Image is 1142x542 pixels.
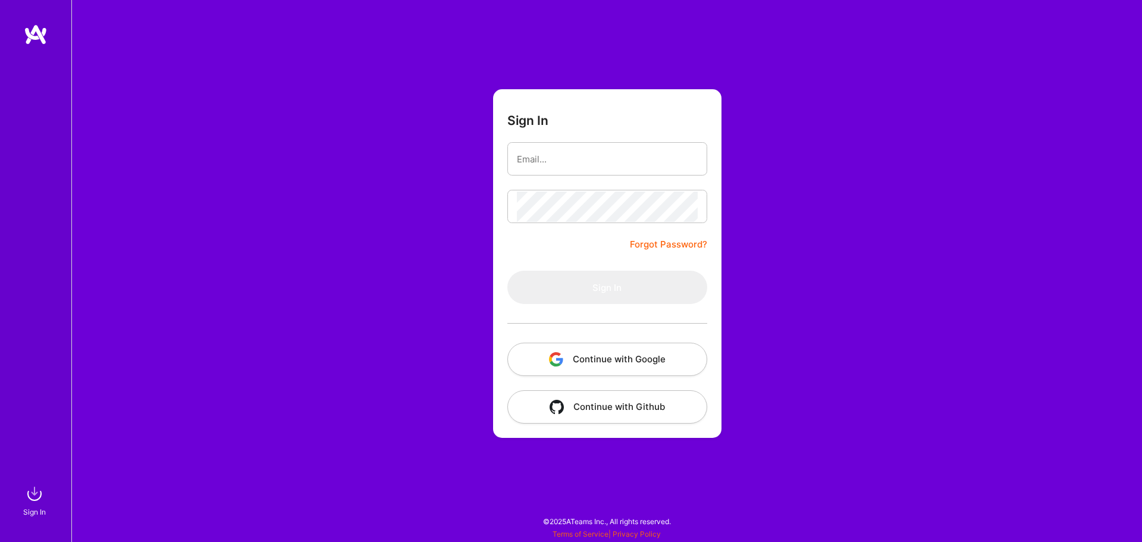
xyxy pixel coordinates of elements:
[553,530,661,538] span: |
[507,390,707,424] button: Continue with Github
[25,482,46,518] a: sign inSign In
[630,237,707,252] a: Forgot Password?
[23,482,46,506] img: sign in
[507,343,707,376] button: Continue with Google
[71,506,1142,536] div: © 2025 ATeams Inc., All rights reserved.
[24,24,48,45] img: logo
[549,352,563,366] img: icon
[517,144,698,174] input: Email...
[553,530,608,538] a: Terms of Service
[23,506,46,518] div: Sign In
[507,271,707,304] button: Sign In
[550,400,564,414] img: icon
[507,113,548,128] h3: Sign In
[613,530,661,538] a: Privacy Policy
